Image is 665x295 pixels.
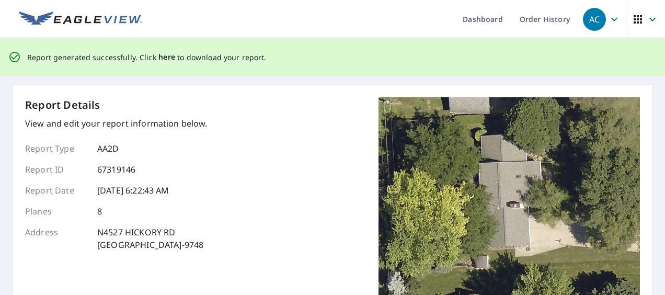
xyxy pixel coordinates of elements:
[97,163,135,176] p: 67319146
[25,142,88,155] p: Report Type
[25,163,88,176] p: Report ID
[25,184,88,197] p: Report Date
[27,51,267,64] p: Report generated successfully. Click to download your report.
[25,117,208,130] p: View and edit your report information below.
[97,142,119,155] p: AA2D
[25,205,88,218] p: Planes
[583,8,606,31] div: AC
[19,12,142,27] img: EV Logo
[158,51,176,64] button: here
[97,205,102,218] p: 8
[97,184,169,197] p: [DATE] 6:22:43 AM
[97,226,203,251] p: N4527 HICKORY RD [GEOGRAPHIC_DATA]-9748
[25,226,88,251] p: Address
[25,97,100,113] p: Report Details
